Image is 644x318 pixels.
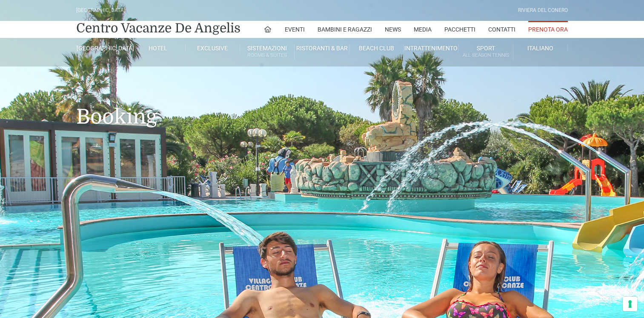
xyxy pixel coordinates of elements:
a: Media [414,21,432,38]
a: SportAll Season Tennis [458,44,513,60]
a: Prenota Ora [528,21,568,38]
a: Centro Vacanze De Angelis [76,20,240,37]
a: News [385,21,401,38]
a: Exclusive [186,44,240,52]
a: Bambini e Ragazzi [318,21,372,38]
a: [GEOGRAPHIC_DATA] [76,44,131,52]
a: Ristoranti & Bar [295,44,349,52]
div: Riviera Del Conero [518,6,568,14]
a: Hotel [131,44,185,52]
a: Italiano [513,44,568,52]
small: Rooms & Suites [240,51,294,59]
span: Italiano [527,45,553,52]
a: Pacchetti [444,21,475,38]
h1: Booking [76,66,568,142]
a: Intrattenimento [404,44,458,52]
div: [GEOGRAPHIC_DATA] [76,6,125,14]
a: Contatti [488,21,515,38]
a: Eventi [285,21,305,38]
a: SistemazioniRooms & Suites [240,44,295,60]
button: Le tue preferenze relative al consenso per le tecnologie di tracciamento [623,297,637,311]
small: All Season Tennis [458,51,512,59]
a: Beach Club [349,44,404,52]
